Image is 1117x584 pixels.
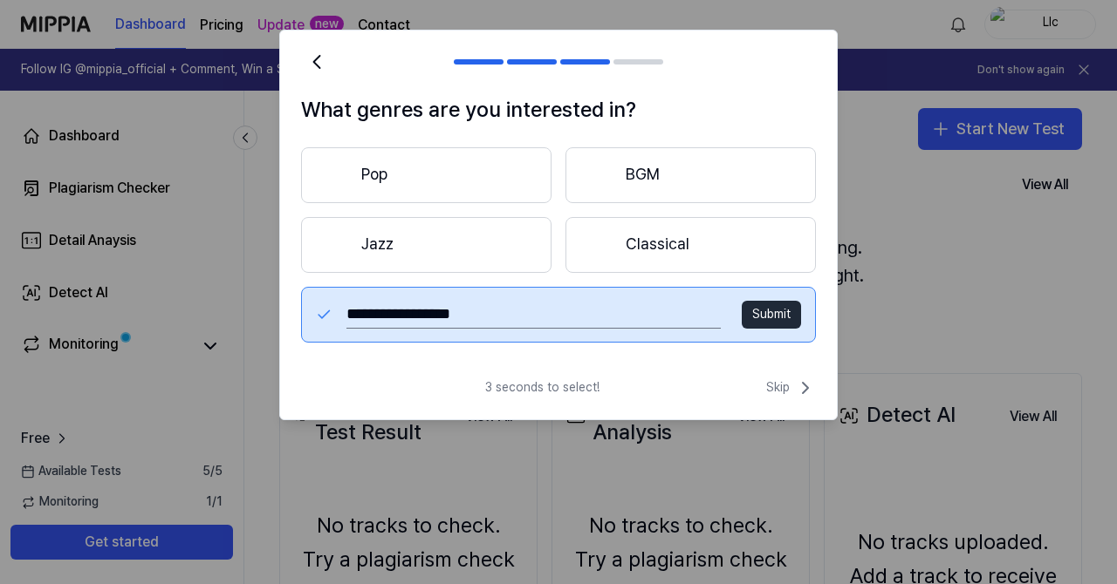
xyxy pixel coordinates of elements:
[301,147,552,203] button: Pop
[485,379,600,397] span: 3 seconds to select!
[301,93,816,126] h1: What genres are you interested in?
[742,301,801,329] button: Submit
[565,217,816,273] button: Classical
[766,377,816,398] span: Skip
[301,217,552,273] button: Jazz
[763,377,816,398] button: Skip
[565,147,816,203] button: BGM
